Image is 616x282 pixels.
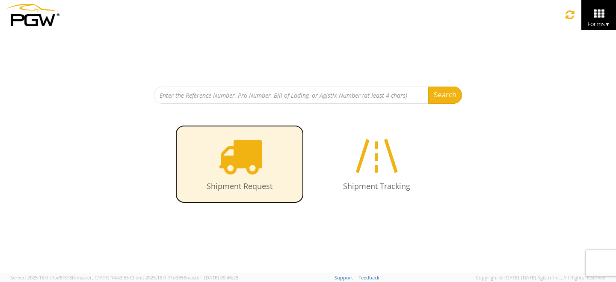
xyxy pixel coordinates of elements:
[10,274,129,281] span: Server: 2025.18.0-c7ad5f513fb
[77,274,129,281] span: master, [DATE] 14:43:55
[312,125,441,204] a: Shipment Tracking
[358,274,379,281] a: Feedback
[130,274,238,281] span: Client: 2025.18.0-71d3358
[175,125,304,204] a: Shipment Request
[184,182,295,191] h4: Shipment Request
[605,21,610,28] span: ▼
[587,20,610,28] span: Forms
[186,274,238,281] span: master, [DATE] 09:46:25
[428,87,462,104] button: Search
[321,182,432,191] h4: Shipment Tracking
[154,87,429,104] input: Enter the Reference Number, Pro Number, Bill of Lading, or Agistix Number (at least 4 chars)
[335,274,353,281] a: Support
[6,4,59,26] img: pgw-form-logo-1aaa8060b1cc70fad034.png
[476,274,606,281] span: Copyright © [DATE]-[DATE] Agistix Inc., All Rights Reserved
